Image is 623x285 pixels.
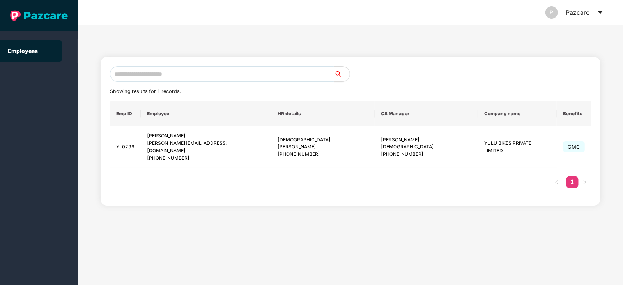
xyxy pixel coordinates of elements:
th: Employee [141,101,271,126]
div: [PERSON_NAME][EMAIL_ADDRESS][DOMAIN_NAME] [147,140,265,155]
span: left [554,180,559,185]
div: [PERSON_NAME] [147,132,265,140]
a: Employees [8,47,38,54]
div: [PERSON_NAME][DEMOGRAPHIC_DATA] [381,136,472,151]
td: YL0299 [110,126,141,168]
button: left [550,176,563,188]
th: Company name [478,101,557,126]
span: Showing results for 1 records. [110,88,181,94]
div: [PHONE_NUMBER] [278,151,368,158]
a: 1 [566,176,579,188]
span: search [334,71,350,77]
th: HR details [271,101,375,126]
div: [PHONE_NUMBER] [147,155,265,162]
span: GMC [563,141,585,152]
span: P [550,6,554,19]
th: Benefits [557,101,597,126]
th: CS Manager [375,101,478,126]
div: [DEMOGRAPHIC_DATA][PERSON_NAME] [278,136,368,151]
span: caret-down [597,9,604,16]
div: [PHONE_NUMBER] [381,151,472,158]
button: search [334,66,350,82]
li: 1 [566,176,579,188]
li: Previous Page [550,176,563,188]
li: Next Page [579,176,591,188]
td: YULU BIKES PRIVATE LIMITED [478,126,557,168]
button: right [579,176,591,188]
span: right [582,180,587,185]
th: Emp ID [110,101,141,126]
